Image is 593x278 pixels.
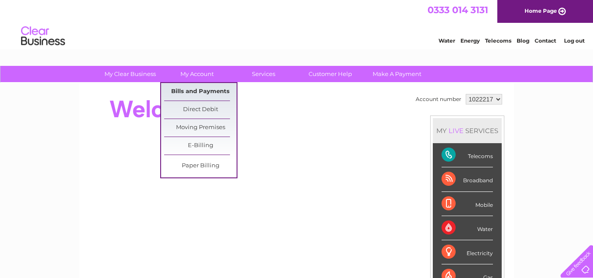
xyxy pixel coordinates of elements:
[164,119,237,137] a: Moving Premises
[433,118,502,143] div: MY SERVICES
[442,192,493,216] div: Mobile
[90,5,504,43] div: Clear Business is a trading name of Verastar Limited (registered in [GEOGRAPHIC_DATA] No. 3667643...
[164,137,237,155] a: E-Billing
[413,92,464,107] td: Account number
[428,4,488,15] a: 0333 014 3131
[164,101,237,119] a: Direct Debit
[438,37,455,44] a: Water
[447,126,465,135] div: LIVE
[227,66,300,82] a: Services
[21,23,65,50] img: logo.png
[361,66,433,82] a: Make A Payment
[442,240,493,264] div: Electricity
[164,83,237,101] a: Bills and Payments
[94,66,166,82] a: My Clear Business
[442,167,493,191] div: Broadband
[564,37,585,44] a: Log out
[517,37,529,44] a: Blog
[164,157,237,175] a: Paper Billing
[442,143,493,167] div: Telecoms
[460,37,480,44] a: Energy
[294,66,367,82] a: Customer Help
[442,216,493,240] div: Water
[161,66,233,82] a: My Account
[535,37,556,44] a: Contact
[485,37,511,44] a: Telecoms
